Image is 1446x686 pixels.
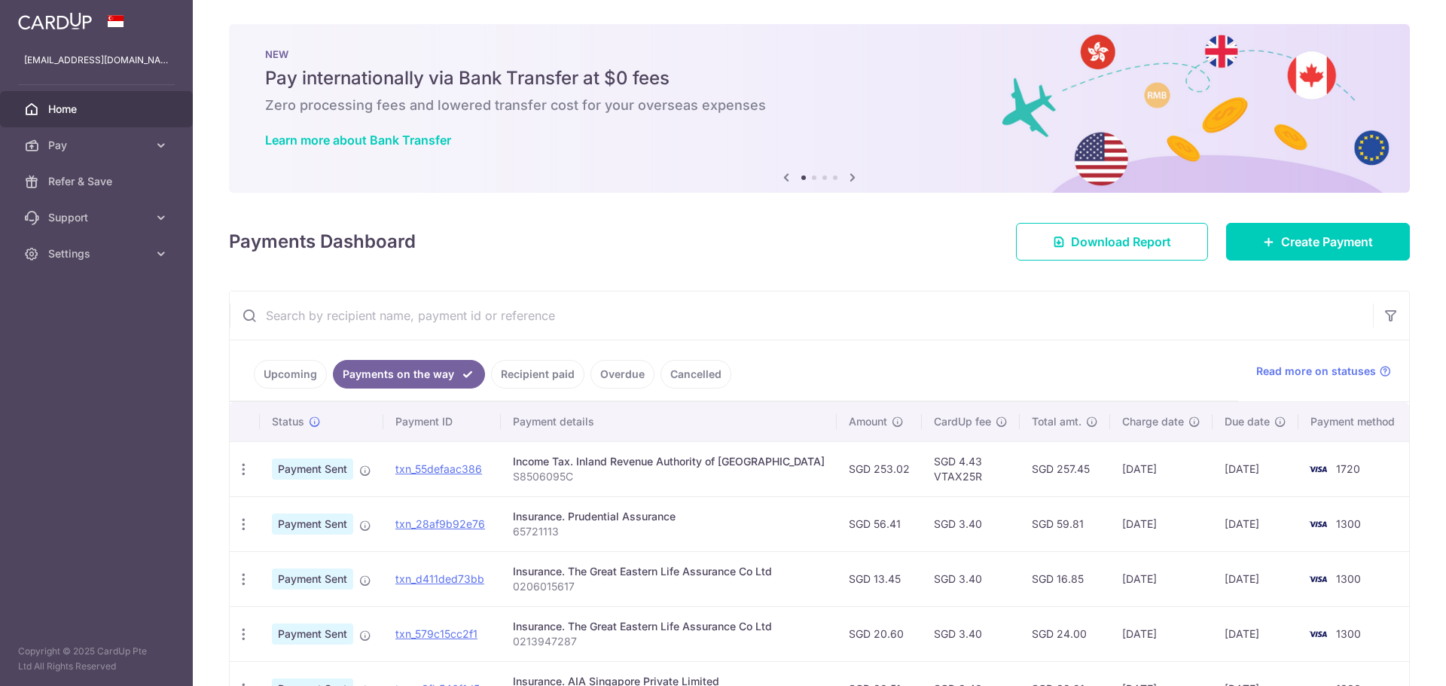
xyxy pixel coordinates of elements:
[590,360,654,389] a: Overdue
[1213,606,1298,661] td: [DATE]
[1071,233,1171,251] span: Download Report
[491,360,584,389] a: Recipient paid
[1303,515,1333,533] img: Bank Card
[513,634,825,649] p: 0213947287
[1032,414,1081,429] span: Total amt.
[1281,233,1373,251] span: Create Payment
[513,524,825,539] p: 65721113
[1256,364,1376,379] span: Read more on statuses
[513,469,825,484] p: S8506095C
[1336,572,1361,585] span: 1300
[1110,441,1213,496] td: [DATE]
[333,360,485,389] a: Payments on the way
[1110,606,1213,661] td: [DATE]
[660,360,731,389] a: Cancelled
[1213,551,1298,606] td: [DATE]
[48,246,148,261] span: Settings
[272,414,304,429] span: Status
[513,454,825,469] div: Income Tax. Inland Revenue Authority of [GEOGRAPHIC_DATA]
[1213,496,1298,551] td: [DATE]
[395,572,484,585] a: txn_d411ded73bb
[1226,223,1410,261] a: Create Payment
[501,402,837,441] th: Payment details
[272,623,353,645] span: Payment Sent
[1225,414,1270,429] span: Due date
[1016,223,1208,261] a: Download Report
[1336,517,1361,530] span: 1300
[18,12,92,30] img: CardUp
[1020,496,1110,551] td: SGD 59.81
[513,619,825,634] div: Insurance. The Great Eastern Life Assurance Co Ltd
[922,441,1020,496] td: SGD 4.43 VTAX25R
[265,48,1374,60] p: NEW
[395,517,485,530] a: txn_28af9b92e76
[395,462,482,475] a: txn_55defaac386
[1303,625,1333,643] img: Bank Card
[1350,641,1431,678] iframe: Opens a widget where you can find more information
[837,606,922,661] td: SGD 20.60
[1298,402,1413,441] th: Payment method
[1110,551,1213,606] td: [DATE]
[229,228,416,255] h4: Payments Dashboard
[1303,570,1333,588] img: Bank Card
[1020,551,1110,606] td: SGD 16.85
[395,627,477,640] a: txn_579c15cc2f1
[1020,441,1110,496] td: SGD 257.45
[837,496,922,551] td: SGD 56.41
[24,53,169,68] p: [EMAIL_ADDRESS][DOMAIN_NAME]
[1256,364,1391,379] a: Read more on statuses
[254,360,327,389] a: Upcoming
[229,24,1410,193] img: Bank transfer banner
[1213,441,1298,496] td: [DATE]
[1303,460,1333,478] img: Bank Card
[922,551,1020,606] td: SGD 3.40
[922,606,1020,661] td: SGD 3.40
[513,579,825,594] p: 0206015617
[265,96,1374,114] h6: Zero processing fees and lowered transfer cost for your overseas expenses
[272,514,353,535] span: Payment Sent
[1122,414,1184,429] span: Charge date
[837,441,922,496] td: SGD 253.02
[48,138,148,153] span: Pay
[48,210,148,225] span: Support
[934,414,991,429] span: CardUp fee
[1336,462,1360,475] span: 1720
[272,569,353,590] span: Payment Sent
[1110,496,1213,551] td: [DATE]
[265,133,451,148] a: Learn more about Bank Transfer
[849,414,887,429] span: Amount
[1336,627,1361,640] span: 1300
[922,496,1020,551] td: SGD 3.40
[48,174,148,189] span: Refer & Save
[48,102,148,117] span: Home
[513,509,825,524] div: Insurance. Prudential Assurance
[272,459,353,480] span: Payment Sent
[513,564,825,579] div: Insurance. The Great Eastern Life Assurance Co Ltd
[837,551,922,606] td: SGD 13.45
[230,291,1373,340] input: Search by recipient name, payment id or reference
[383,402,501,441] th: Payment ID
[265,66,1374,90] h5: Pay internationally via Bank Transfer at $0 fees
[1020,606,1110,661] td: SGD 24.00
